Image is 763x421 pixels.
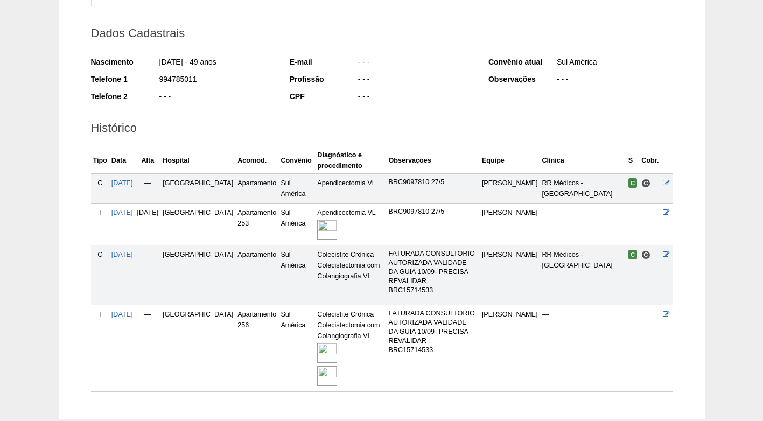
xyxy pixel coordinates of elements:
td: — [135,305,161,392]
div: C [93,178,107,188]
div: CPF [290,91,357,102]
th: Alta [135,148,161,174]
td: Sul América [278,305,315,392]
td: [GEOGRAPHIC_DATA] [160,173,235,203]
a: [DATE] [111,179,133,187]
p: BRC9097810 27/5 [389,207,478,216]
td: [PERSON_NAME] [480,305,540,392]
td: Colecistite Crônica Colecistectomia com Colangiografia VL [315,305,386,392]
td: Apartamento 253 [235,203,278,245]
span: Confirmada [628,178,638,188]
div: Convênio atual [488,57,556,67]
td: [PERSON_NAME] [480,173,540,203]
th: Data [109,148,135,174]
th: Tipo [91,148,109,174]
a: [DATE] [111,251,133,258]
th: Equipe [480,148,540,174]
div: I [93,309,107,320]
td: — [135,245,161,305]
div: Sul América [556,57,673,70]
div: 994785011 [158,74,275,87]
td: RR Médicos - [GEOGRAPHIC_DATA] [540,245,626,305]
td: Apartamento [235,245,278,305]
span: Confirmada [628,250,638,259]
td: Sul América [278,173,315,203]
div: - - - [158,91,275,104]
div: Telefone 2 [91,91,158,102]
th: S [626,148,640,174]
th: Clínica [540,148,626,174]
td: [PERSON_NAME] [480,203,540,245]
td: [PERSON_NAME] [480,245,540,305]
td: — [540,203,626,245]
a: [DATE] [111,209,133,216]
td: [GEOGRAPHIC_DATA] [160,245,235,305]
div: - - - [556,74,673,87]
div: Observações [488,74,556,85]
th: Cobr. [639,148,661,174]
th: Diagnóstico e procedimento [315,148,386,174]
span: [DATE] [137,209,159,216]
div: C [93,249,107,260]
td: — [540,305,626,392]
p: FATURADA CONSULTORIO AUTORIZADA VALIDADE DA GUIA 10/09- PRECISA REVALIDAR BRC15714533 [389,309,478,355]
div: [DATE] - 49 anos [158,57,275,70]
td: [GEOGRAPHIC_DATA] [160,203,235,245]
div: I [93,207,107,218]
td: Sul América [278,245,315,305]
div: Telefone 1 [91,74,158,85]
h2: Histórico [91,117,673,142]
p: BRC9097810 27/5 [389,178,478,187]
td: Apendicectomia VL [315,173,386,203]
div: E-mail [290,57,357,67]
div: - - - [357,57,474,70]
th: Observações [387,148,480,174]
td: RR Médicos - [GEOGRAPHIC_DATA] [540,173,626,203]
div: Profissão [290,74,357,85]
p: FATURADA CONSULTORIO AUTORIZADA VALIDADE DA GUIA 10/09- PRECISA REVALIDAR BRC15714533 [389,249,478,295]
h2: Dados Cadastrais [91,23,673,47]
td: — [135,173,161,203]
div: - - - [357,74,474,87]
th: Acomod. [235,148,278,174]
td: Apendicectomia VL [315,203,386,245]
span: Consultório [641,179,650,188]
td: Apartamento [235,173,278,203]
th: Hospital [160,148,235,174]
div: - - - [357,91,474,104]
td: Apartamento 256 [235,305,278,392]
th: Convênio [278,148,315,174]
span: Consultório [641,250,650,259]
td: Sul América [278,203,315,245]
div: Nascimento [91,57,158,67]
td: Colecistite Crônica Colecistectomia com Colangiografia VL [315,245,386,305]
td: [GEOGRAPHIC_DATA] [160,305,235,392]
a: [DATE] [111,311,133,318]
